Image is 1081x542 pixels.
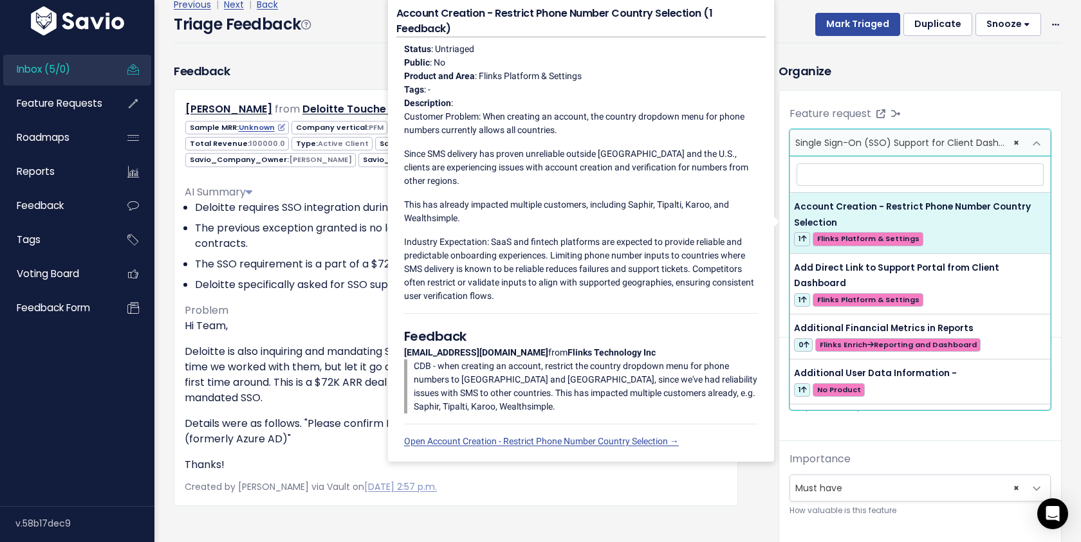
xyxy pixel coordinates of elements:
[813,383,865,397] span: No Product
[185,185,252,199] span: AI Summary
[404,198,758,225] p: This has already impacted multiple customers, including Saphir, Tipalti, Karoo, and Wealthsimple.
[17,96,102,110] span: Feature Requests
[239,122,285,132] a: Unknown
[404,71,475,81] strong: Product and Area
[404,98,451,108] strong: Description
[975,13,1041,36] button: Snooze
[404,235,758,303] p: Industry Expectation: SaaS and fintech platforms are expected to provide reliable and predictable...
[813,293,923,307] span: Flinks Platform & Settings
[815,13,900,36] button: Mark Triaged
[404,84,424,95] strong: Tags
[375,137,566,150] span: Savio_Relationship_Manager:
[275,102,300,116] span: from
[404,327,758,346] h5: Feedback
[1037,498,1068,529] div: Open Intercom Messenger
[17,267,79,280] span: Voting Board
[17,233,41,246] span: Tags
[15,507,154,540] div: v.58b17dec9
[404,110,758,137] p: Customer Problem: When creating an account, the country dropdown menu for phone numbers currently...
[195,221,727,251] li: The previous exception granted is no longer available despite the short-term nature of earlier co...
[790,504,1051,518] small: How valuable is this feature
[185,153,356,167] span: Savio_Company_Owner:
[790,106,871,122] label: Feature request
[794,201,1031,228] span: Account Creation - Restrict Phone Number Country Selection
[302,102,484,116] a: Deloitte Touche Tohmatsu Limited
[3,55,107,84] a: Inbox (5/0)
[17,199,64,212] span: Feedback
[17,131,69,144] span: Roadmaps
[291,137,373,150] span: Type:
[28,6,127,35] img: logo-white.9d6f32f41409.svg
[794,338,813,352] span: 0
[3,89,107,118] a: Feature Requests
[795,136,1043,149] span: Single Sign-On (SSO) Support for Client Dashboard (4)
[794,232,810,246] span: 1
[794,383,810,397] span: 1
[358,153,476,167] span: Savio_TAM:
[250,138,285,149] span: 100000.0
[404,436,679,446] a: Open Account Creation - Restrict Phone Number Country Selection →
[790,475,1024,501] span: Must have
[185,137,289,150] span: Total Revenue:
[794,293,810,307] span: 1
[291,121,387,134] span: Company vertical:
[185,121,289,134] span: Sample MRR:
[195,257,727,272] li: The SSO requirement is a part of a $72K ARR ongoing deal.
[568,347,656,357] strong: Flinks Technology Inc
[813,232,923,246] span: Flinks Platform & Settings
[17,301,90,314] span: Feedback form
[195,200,727,215] li: Deloitte requires SSO integration during their cybersecurity audit.
[3,259,107,289] a: Voting Board
[903,13,972,36] button: Duplicate
[17,165,55,178] span: Reports
[3,225,107,255] a: Tags
[396,6,766,37] h4: Account Creation - Restrict Phone Number Country Selection (1 Feedback)
[815,338,981,352] span: Flinks Enrich Reporting and Dashboard
[794,262,999,289] span: Add Direct Link to Support Portal from Client Dashboard
[3,293,107,323] a: Feedback form
[185,318,727,334] p: Hi Team,
[1013,475,1019,501] span: ×
[404,147,758,188] p: Since SMS delivery has proven unreliable outside [GEOGRAPHIC_DATA] and the U.S., clients are expe...
[185,416,727,447] p: Details were as follows. "Please confirm Flinks currently supports Single Sign-On (SSO) with Entr...
[318,138,369,149] span: Active Client
[185,344,727,406] p: Deloitte is also inquiring and mandating SSO integration during cyber security audit. They flagge...
[364,480,437,493] a: [DATE] 2:57 p.m.
[396,37,766,453] div: : Untriaged : No : Flinks Platform & Settings : - : from
[404,347,548,357] strong: [EMAIL_ADDRESS][DOMAIN_NAME]
[369,122,383,132] span: PFM
[3,123,107,152] a: Roadmaps
[790,451,851,467] label: Importance
[174,62,230,80] h3: Feedback
[185,303,228,318] span: Problem
[185,102,272,116] a: [PERSON_NAME]
[779,62,1062,80] h3: Organize
[404,44,431,54] strong: Status
[17,62,70,76] span: Inbox (5/0)
[289,154,352,165] span: [PERSON_NAME]
[195,277,727,293] li: Deloitte specifically asked for SSO support with Entra ID (formerly Azure AD).
[3,191,107,221] a: Feedback
[174,13,310,36] h4: Triage Feedback
[185,480,437,493] span: Created by [PERSON_NAME] via Vault on
[404,57,430,68] strong: Public
[1013,130,1019,156] span: ×
[794,322,974,334] span: Additional Financial Metrics in Reports
[414,359,758,413] p: CDB - when creating an account, restrict the country dropdown menu for phone numbers to [GEOGRAPH...
[790,474,1051,501] span: Must have
[794,367,957,379] span: Additional User Data Information -
[3,157,107,186] a: Reports
[185,457,727,473] p: Thanks!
